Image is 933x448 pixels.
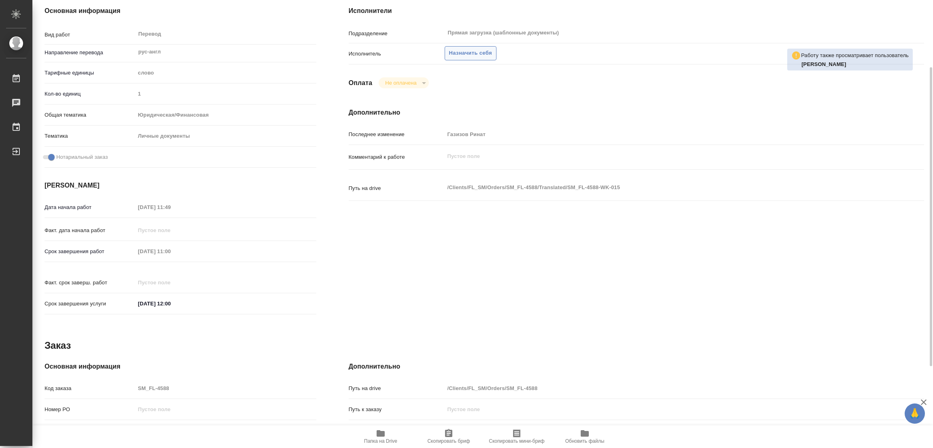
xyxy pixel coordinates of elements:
[349,362,924,371] h4: Дополнительно
[45,111,135,119] p: Общая тематика
[379,77,428,88] div: Не оплачена
[445,128,876,140] input: Пустое поле
[427,438,470,444] span: Скопировать бриф
[908,405,922,422] span: 🙏
[801,60,909,68] p: Абрамова Валерия
[135,298,206,309] input: ✎ Введи что-нибудь
[135,201,206,213] input: Пустое поле
[349,6,924,16] h4: Исполнители
[905,403,925,424] button: 🙏
[45,49,135,57] p: Направление перевода
[45,181,316,190] h4: [PERSON_NAME]
[45,203,135,211] p: Дата начала работ
[565,438,605,444] span: Обновить файлы
[135,66,316,80] div: слово
[45,69,135,77] p: Тарифные единицы
[45,300,135,308] p: Срок завершения услуги
[135,224,206,236] input: Пустое поле
[445,181,876,194] textarea: /Clients/FL_SM/Orders/SM_FL-4588/Translated/SM_FL-4588-WK-015
[135,403,316,415] input: Пустое поле
[364,438,397,444] span: Папка на Drive
[45,6,316,16] h4: Основная информация
[45,362,316,371] h4: Основная информация
[801,51,909,60] p: Работу также просматривает пользователь
[45,279,135,287] p: Факт. срок заверш. работ
[349,184,445,192] p: Путь на drive
[135,129,316,143] div: Личные документы
[349,153,445,161] p: Комментарий к работе
[45,90,135,98] p: Кол-во единиц
[135,245,206,257] input: Пустое поле
[445,382,876,394] input: Пустое поле
[449,49,492,58] span: Назначить себя
[347,425,415,448] button: Папка на Drive
[489,438,544,444] span: Скопировать мини-бриф
[45,339,71,352] h2: Заказ
[45,384,135,393] p: Код заказа
[483,425,551,448] button: Скопировать мини-бриф
[349,108,924,117] h4: Дополнительно
[349,50,445,58] p: Исполнитель
[45,405,135,414] p: Номер РО
[135,88,316,100] input: Пустое поле
[551,425,619,448] button: Обновить файлы
[445,403,876,415] input: Пустое поле
[45,31,135,39] p: Вид работ
[135,277,206,288] input: Пустое поле
[45,226,135,235] p: Факт. дата начала работ
[349,405,445,414] p: Путь к заказу
[45,247,135,256] p: Срок завершения работ
[45,132,135,140] p: Тематика
[349,130,445,139] p: Последнее изменение
[135,425,316,436] input: Пустое поле
[383,79,419,86] button: Не оплачена
[135,382,316,394] input: Пустое поле
[445,46,496,60] button: Назначить себя
[135,108,316,122] div: Юридическая/Финансовая
[349,30,445,38] p: Подразделение
[56,153,108,161] span: Нотариальный заказ
[349,78,373,88] h4: Оплата
[801,61,846,67] b: [PERSON_NAME]
[415,425,483,448] button: Скопировать бриф
[349,384,445,393] p: Путь на drive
